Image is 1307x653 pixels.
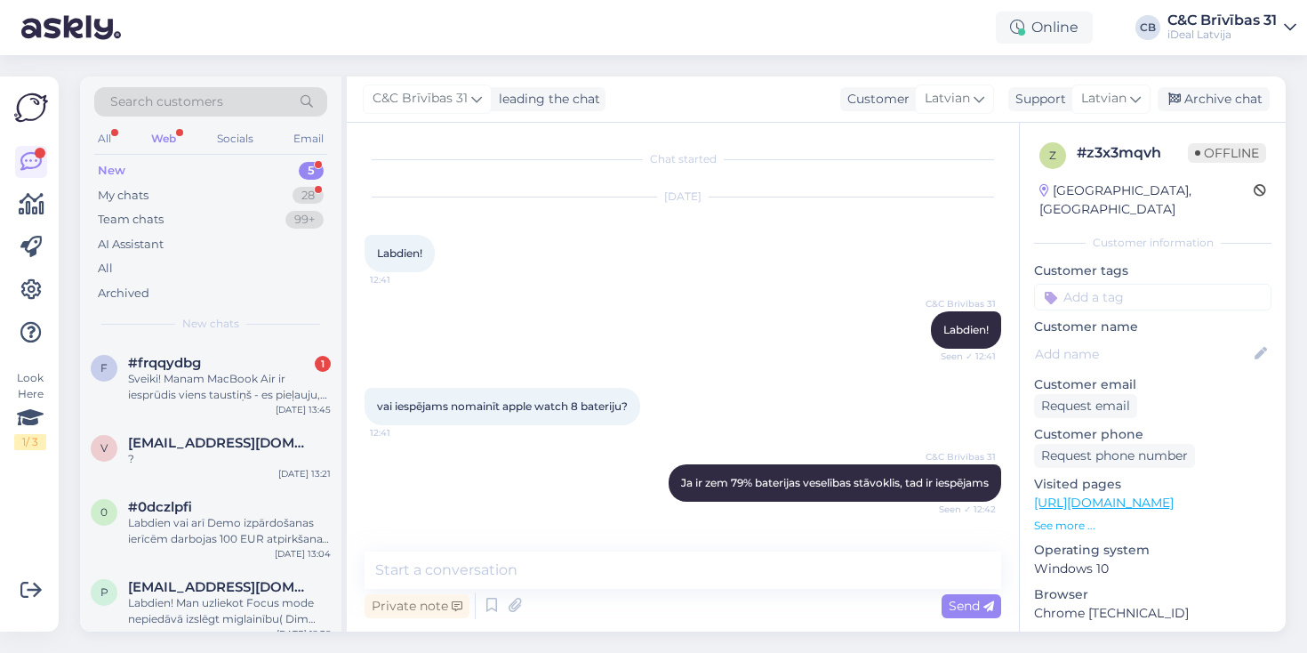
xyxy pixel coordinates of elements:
span: Seen ✓ 12:42 [929,503,996,516]
div: Sveiki! Manam MacBook Air ir iesprūdis viens taustiņš - es pieļauju, ka kaut kas ir zem tā. Pašai... [128,371,331,403]
span: f [100,361,108,375]
span: #frqqydbg [128,355,201,371]
span: vecuks26@inbox.lv [128,435,313,451]
div: Request email [1034,394,1137,418]
div: CB [1135,15,1160,40]
div: [DATE] 13:04 [275,547,331,560]
div: 5 [299,162,324,180]
div: My chats [98,187,148,205]
div: [GEOGRAPHIC_DATA], [GEOGRAPHIC_DATA] [1039,181,1254,219]
div: [DATE] 12:38 [277,627,331,641]
div: iDeal Latvija [1167,28,1277,42]
div: [DATE] [365,189,1001,205]
div: Socials [213,127,257,150]
span: C&C Brīvības 31 [373,89,468,109]
div: Customer information [1034,235,1271,251]
span: patricijawin@gmail.com [128,579,313,595]
div: Archive chat [1158,87,1270,111]
div: Team chats [98,211,164,229]
p: Customer phone [1034,425,1271,444]
div: All [94,127,115,150]
div: C&C Brīvības 31 [1167,13,1277,28]
input: Add a tag [1034,284,1271,310]
span: 12:41 [370,426,437,439]
span: Labdien! [377,246,422,260]
p: See more ... [1034,518,1271,534]
p: Visited pages [1034,475,1271,494]
p: Browser [1034,585,1271,604]
div: Email [290,127,327,150]
div: AI Assistant [98,236,164,254]
div: New [98,162,125,180]
span: New chats [182,316,239,332]
div: Archived [98,285,149,302]
div: Labdien! Man uzliekot Focus mode nepiedāvā izslēgt miglainību( Dim lock blur) miega fokusā un kā ... [128,595,331,627]
span: #0dczlpfi [128,499,192,515]
span: Search customers [110,93,223,111]
div: [DATE] 13:45 [276,403,331,416]
span: C&C Brīvības 31 [926,297,996,310]
p: Customer email [1034,375,1271,394]
span: Offline [1188,143,1266,163]
div: # z3x3mqvh [1077,142,1188,164]
span: 12:41 [370,273,437,286]
span: p [100,585,108,599]
div: 28 [293,187,324,205]
p: Windows 10 [1034,560,1271,578]
span: C&C Brīvības 31 [926,450,996,464]
div: Customer [840,90,910,109]
div: Chat started [365,151,1001,167]
span: Send [949,598,994,614]
span: 0 [100,505,108,519]
div: Labdien vai arī Demo izpārdošanas ierīcēm darbojas 100 EUR atpirkšana? Piem šai: [URL][DOMAIN_NAME] [128,515,331,547]
span: Latvian [1081,89,1127,109]
div: All [98,260,113,278]
span: Ja ir zem 79% baterijas veselības stāvoklis, tad ir iespējams [681,476,989,489]
div: 1 / 3 [14,434,46,450]
img: Askly Logo [14,91,48,125]
div: 1 [315,356,331,372]
span: vai iespējams nomainīt apple watch 8 bateriju? [377,399,628,413]
div: Online [996,12,1093,44]
div: 99+ [285,211,324,229]
p: Customer name [1034,318,1271,336]
span: z [1049,149,1056,162]
span: Labdien! [943,323,989,336]
div: ? [128,451,331,467]
div: Request phone number [1034,444,1195,468]
div: Private note [365,594,469,618]
p: Chrome [TECHNICAL_ID] [1034,604,1271,623]
p: Customer tags [1034,262,1271,280]
div: Look Here [14,370,46,450]
a: C&C Brīvības 31iDeal Latvija [1167,13,1296,42]
div: [DATE] 13:21 [278,467,331,480]
span: v [100,441,108,455]
input: Add name [1035,344,1251,364]
a: [URL][DOMAIN_NAME] [1034,495,1174,511]
div: leading the chat [492,90,600,109]
div: Web [148,127,180,150]
span: Latvian [925,89,970,109]
div: Support [1008,90,1066,109]
p: Operating system [1034,541,1271,560]
span: Seen ✓ 12:41 [929,350,996,363]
